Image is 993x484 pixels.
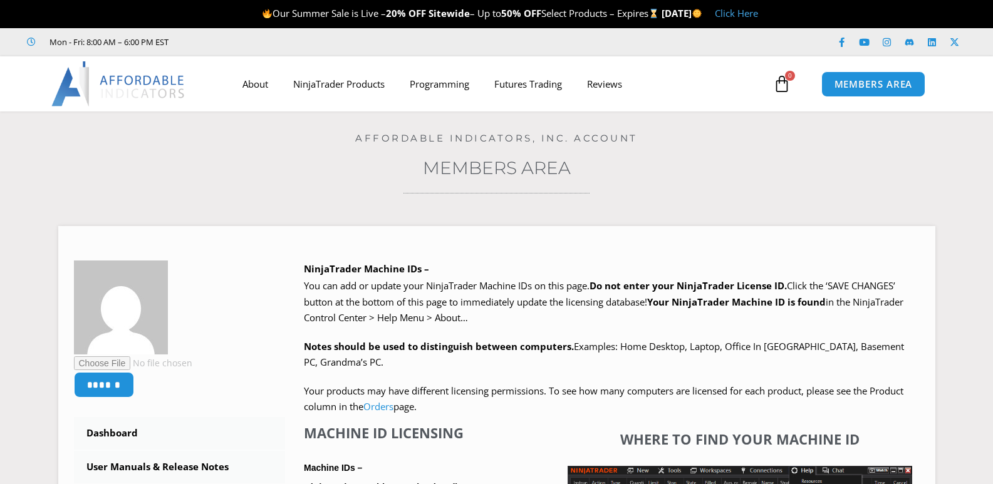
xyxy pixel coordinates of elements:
[821,71,926,97] a: MEMBERS AREA
[304,279,903,324] span: Click the ‘SAVE CHANGES’ button at the bottom of this page to immediately update the licensing da...
[230,70,770,98] nav: Menu
[74,417,286,450] a: Dashboard
[304,262,429,275] b: NinjaTrader Machine IDs –
[501,7,541,19] strong: 50% OFF
[754,66,809,102] a: 0
[46,34,169,49] span: Mon - Fri: 8:00 AM – 6:00 PM EST
[482,70,574,98] a: Futures Trading
[186,36,374,48] iframe: Customer reviews powered by Trustpilot
[304,340,904,369] span: Examples: Home Desktop, Laptop, Office In [GEOGRAPHIC_DATA], Basement PC, Grandma’s PC.
[429,7,470,19] strong: Sitewide
[263,9,272,18] img: 🔥
[397,70,482,98] a: Programming
[834,80,913,89] span: MEMBERS AREA
[355,132,638,144] a: Affordable Indicators, Inc. Account
[304,425,552,441] h4: Machine ID Licensing
[647,296,826,308] strong: Your NinjaTrader Machine ID is found
[363,400,393,413] a: Orders
[74,260,168,354] img: b288b8003782558247a7f1c7566bdbce0f7228ebb8a1d427095cd4986357922e
[74,451,286,483] a: User Manuals & Release Notes
[423,157,571,178] a: Members Area
[230,70,281,98] a: About
[649,9,658,18] img: ⌛
[590,279,787,292] b: Do not enter your NinjaTrader License ID.
[304,279,590,292] span: You can add or update your NinjaTrader Machine IDs on this page.
[262,7,662,19] span: Our Summer Sale is Live – – Up to Select Products – Expires
[715,7,758,19] a: Click Here
[574,70,635,98] a: Reviews
[304,384,903,413] span: Your products may have different licensing permissions. To see how many computers are licensed fo...
[662,7,702,19] strong: [DATE]
[568,431,912,447] h4: Where to find your Machine ID
[785,71,795,81] span: 0
[51,61,186,106] img: LogoAI | Affordable Indicators – NinjaTrader
[692,9,702,18] img: 🌞
[386,7,426,19] strong: 20% OFF
[281,70,397,98] a: NinjaTrader Products
[304,340,574,353] strong: Notes should be used to distinguish between computers.
[304,463,362,473] strong: Machine IDs –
